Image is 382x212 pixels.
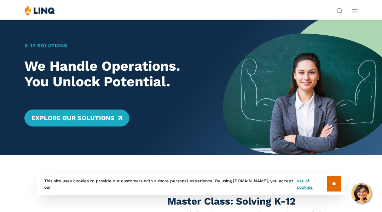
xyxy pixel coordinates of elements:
div: This site uses cookies to provide our customers with a more personal experience. By using [DOMAIN... [37,173,345,195]
button: Open Main Menu [352,7,358,14]
button: Open Search Bar [336,7,343,13]
a: use of cookies. [297,178,327,190]
img: LINQ | K‑12 Software [24,5,55,16]
h2: We Handle Operations. You Unlock Potential. [24,58,207,90]
a: Explore Our Solutions [24,110,129,126]
h1: K‑12 Solutions [24,42,207,49]
nav: Utility Navigation [336,5,343,13]
button: Hello, have a question? Let’s chat. [352,183,371,203]
img: Home Banner [223,19,382,155]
